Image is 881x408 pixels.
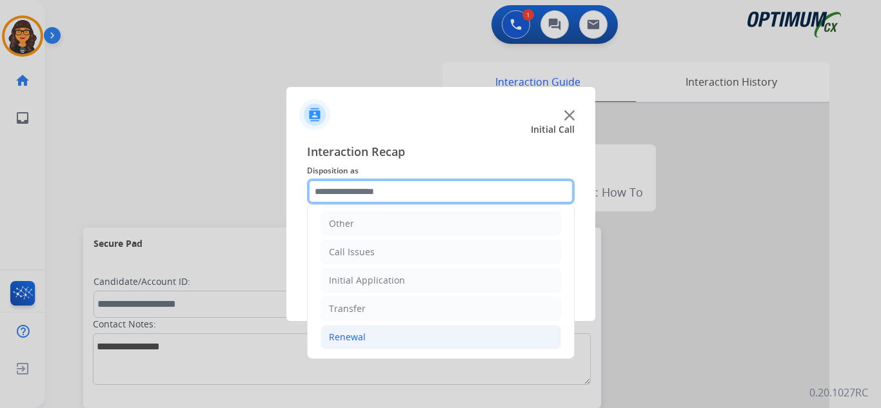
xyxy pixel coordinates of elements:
[809,385,868,400] p: 0.20.1027RC
[307,163,575,179] span: Disposition as
[531,123,575,136] span: Initial Call
[329,302,366,315] div: Transfer
[329,331,366,344] div: Renewal
[307,142,575,163] span: Interaction Recap
[329,246,375,258] div: Call Issues
[299,99,330,130] img: contactIcon
[329,274,405,287] div: Initial Application
[329,217,354,230] div: Other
